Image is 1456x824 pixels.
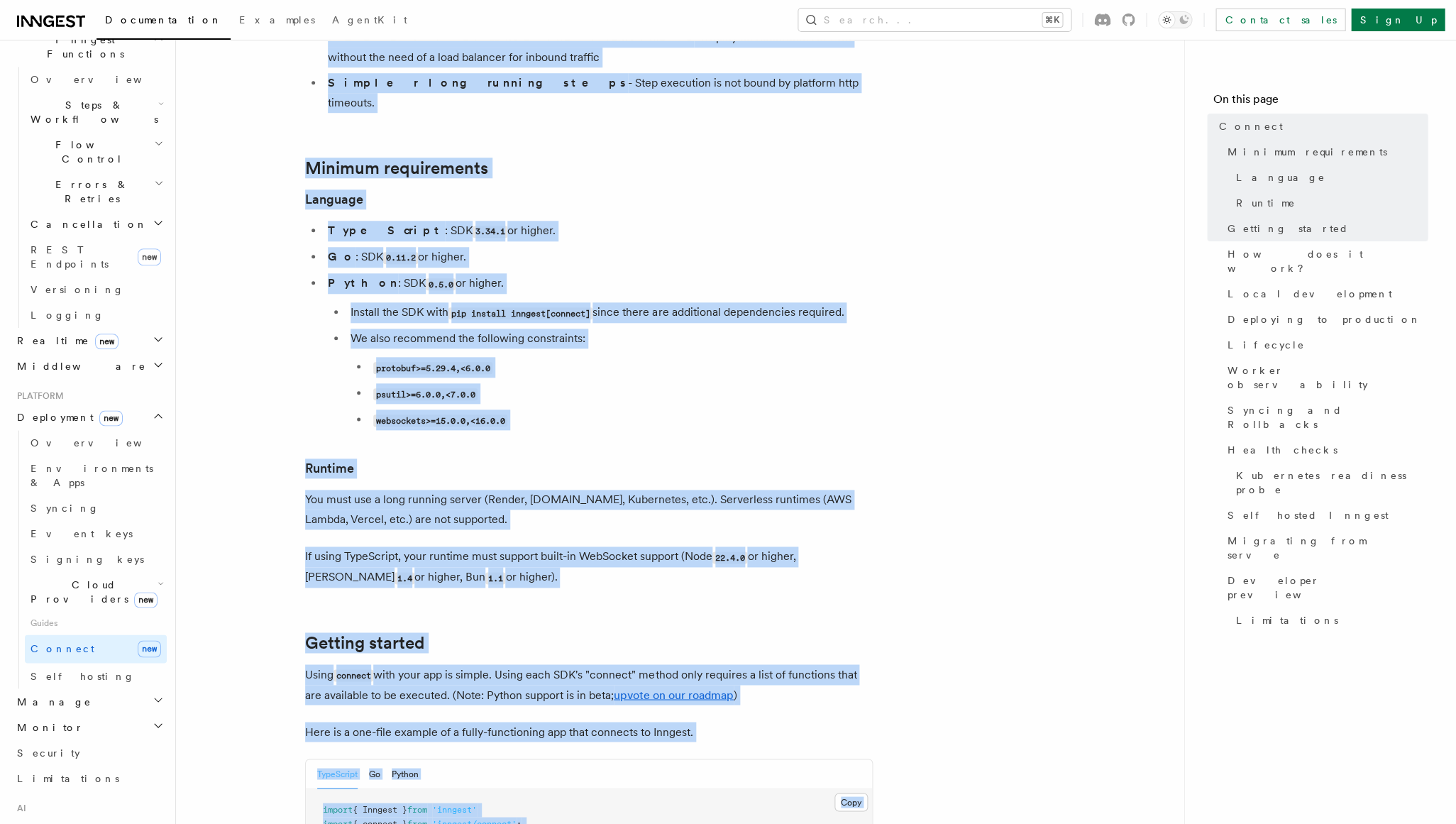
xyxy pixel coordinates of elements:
a: AgentKit [324,4,416,38]
a: Self hosted Inngest [1221,502,1428,528]
a: Versioning [25,277,167,302]
span: Migrating from serve [1227,534,1428,562]
span: Worker observability [1227,363,1428,392]
span: new [99,410,123,426]
a: Limitations [1230,608,1428,633]
span: import [323,804,353,814]
code: 3.34.1 [473,226,507,238]
a: Worker observability [1221,358,1428,397]
code: protobuf>=5.29.4,<6.0.0 [373,362,492,374]
kbd: ⌘K [1042,13,1062,27]
p: You must use a long running server (Render, [DOMAIN_NAME], Kubernetes, etc.). Serverless runtimes... [305,490,873,529]
span: Health checks [1227,443,1337,457]
a: Sign Up [1351,9,1445,31]
a: Migrating from serve [1221,528,1428,568]
button: Steps & Workflows [25,92,167,132]
button: Manage [11,688,167,714]
a: Syncing [25,495,167,521]
a: Limitations [11,765,167,791]
a: Runtime [305,458,354,478]
p: Here is a one-file example of a fully-functioning app that connects to Inngest. [305,722,873,742]
span: 'inngest' [432,804,477,814]
span: Local development [1227,287,1391,301]
li: : SDK or higher. [324,221,873,241]
a: Examples [231,4,324,38]
span: Steps & Workflows [25,98,158,126]
a: upvote on our roadmap [614,688,734,701]
a: Language [305,189,363,209]
span: Runtime [1235,196,1295,210]
code: 0.11.2 [383,252,418,264]
a: Getting started [1221,216,1428,241]
button: Toggle dark mode [1158,11,1192,28]
span: REST Endpoints [31,244,109,270]
span: { Inngest } [353,804,407,814]
span: from [407,804,427,814]
p: If using TypeScript, your runtime must support built-in WebSocket support (Node or higher, [PERSO... [305,546,873,588]
a: Deploying to production [1221,307,1428,332]
span: new [95,334,118,349]
a: Overview [25,67,167,92]
a: Lifecycle [1221,332,1428,358]
span: Documentation [105,14,222,26]
strong: Go [328,250,355,263]
li: We also recommend the following constraints: [346,329,873,430]
span: Self hosting [31,670,135,681]
a: Contact sales [1215,9,1345,31]
code: 1.1 [485,572,505,584]
span: Connect [1218,119,1282,133]
a: Logging [25,302,167,328]
button: Flow Control [25,132,167,172]
span: Errors & Retries [25,177,154,206]
span: Limitations [17,772,119,784]
span: Deploying to production [1227,312,1421,326]
button: Search...⌘K [798,9,1071,31]
a: Environments & Apps [25,456,167,495]
span: new [134,592,158,608]
span: Deployment [11,410,123,424]
strong: TypeScript [328,224,445,237]
span: Guides [25,612,167,635]
span: Cancellation [25,217,148,231]
span: AgentKit [332,14,407,26]
h4: On this page [1213,91,1428,114]
a: Language [1230,165,1428,190]
button: Cloud Providersnew [25,572,167,612]
a: Syncing and Rollbacks [1221,397,1428,437]
span: Developer preview [1227,573,1428,602]
span: Syncing and Rollbacks [1227,403,1428,432]
a: Getting started [305,633,424,653]
a: Minimum requirements [305,158,488,178]
span: Overview [31,74,177,85]
button: Python [392,759,419,789]
code: 22.4.0 [712,551,747,564]
span: Limitations [1235,613,1338,627]
li: - Deploy on Kubernetes or ECS without the need of a load balancer for inbound traffic [324,28,873,67]
a: Overview [25,430,167,456]
a: Health checks [1221,437,1428,463]
a: Kubernetes readiness probe [1230,463,1428,502]
span: Kubernetes readiness probe [1235,468,1428,497]
div: Deploymentnew [11,430,167,688]
span: Minimum requirements [1227,145,1386,159]
a: Connectnew [25,635,167,663]
a: REST Endpointsnew [25,237,167,277]
span: Environments & Apps [31,463,153,488]
span: Logging [31,309,104,321]
span: How does it work? [1227,247,1428,275]
button: Monitor [11,714,167,740]
button: Deploymentnew [11,405,167,430]
div: Inngest Functions [11,67,167,328]
span: Language [1235,170,1325,185]
a: Signing keys [25,546,167,572]
p: Using with your app is simple. Using each SDK's "connect" method only requires a list of function... [305,664,873,705]
a: Documentation [96,4,231,40]
button: Middleware [11,353,167,379]
span: Inngest Functions [11,33,153,61]
span: Manage [11,694,92,708]
span: Lifecycle [1227,338,1304,352]
a: Runtime [1230,190,1428,216]
button: Realtimenew [11,328,167,353]
button: Inngest Functions [11,27,167,67]
code: 1.4 [395,572,414,584]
